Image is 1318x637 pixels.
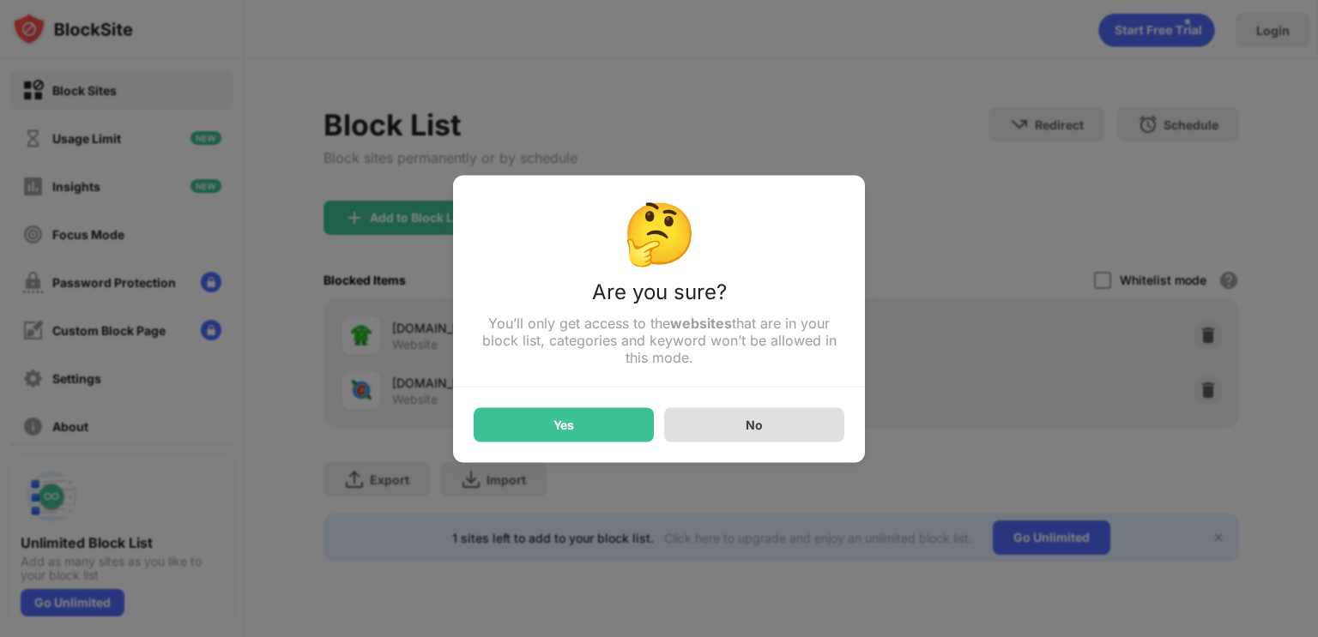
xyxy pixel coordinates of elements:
[553,418,574,431] div: Yes
[474,195,844,268] div: 🤔
[474,314,844,365] div: You’ll only get access to the that are in your block list, categories and keyword won’t be allowe...
[746,418,763,432] div: No
[670,314,732,331] strong: websites
[474,279,844,314] div: Are you sure?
